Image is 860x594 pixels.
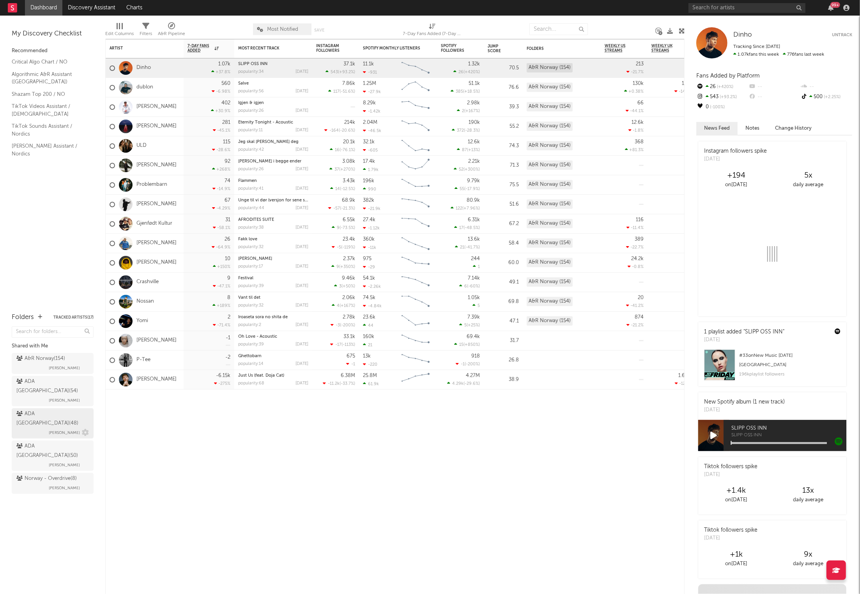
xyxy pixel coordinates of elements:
[296,226,308,230] div: [DATE]
[363,46,421,51] div: Spotify Monthly Listeners
[467,178,480,183] div: 9.79k
[238,245,264,249] div: popularity: 32
[12,90,86,99] a: Shazam Top 200 / NO
[238,296,260,300] a: Vant til det
[488,219,519,229] div: 67.2
[527,102,573,111] div: A&R Norway (154)
[110,46,168,51] div: Artist
[488,63,519,73] div: 70.5
[238,167,264,171] div: popularity: 26
[772,180,844,190] div: daily average
[158,19,185,42] div: A&R Pipeline
[238,206,264,210] div: popularity: 44
[12,408,94,439] a: ADA [GEOGRAPHIC_DATA](48)[PERSON_NAME]
[457,129,464,133] span: 372
[136,357,150,363] a: P-Tee
[739,370,841,379] div: 196k playlist followers
[136,143,147,149] a: ULD
[363,237,375,242] div: 360k
[213,225,230,230] div: -58.1 %
[238,62,308,66] div: SLIPP OSS INN
[459,167,464,172] span: 52
[628,128,644,133] div: -1.8 %
[465,129,479,133] span: -28.3 %
[363,187,376,192] div: 990
[454,225,480,230] div: ( )
[238,237,257,241] a: Fakk love
[341,187,354,191] span: -12.5 %
[363,167,379,172] div: 1.79k
[330,147,355,152] div: ( )
[343,139,355,145] div: 20.1k
[225,237,230,242] div: 26
[830,2,840,8] div: 99 +
[136,84,153,91] a: dublon
[464,90,479,94] span: +18.5 %
[363,217,375,222] div: 27.4k
[767,122,819,135] button: Change History
[296,167,308,171] div: [DATE]
[238,159,308,164] div: Brenner i begge ender
[341,90,354,94] span: -51.6 %
[12,122,86,138] a: TikTok Sounds Assistant / Nordics
[832,31,852,39] button: Untrack
[468,217,480,222] div: 6.31k
[465,226,479,230] span: -48.5 %
[136,318,148,324] a: Yomi
[296,109,308,113] div: [DATE]
[451,206,480,211] div: ( )
[49,396,80,405] span: [PERSON_NAME]
[136,65,151,71] a: Dinho
[296,206,308,210] div: [DATE]
[363,81,376,86] div: 1.25M
[12,102,86,118] a: TikTok Videos Assistant / [DEMOGRAPHIC_DATA]
[363,100,376,106] div: 8.29k
[456,90,463,94] span: 385
[296,89,308,93] div: [DATE]
[674,89,692,94] div: -14.4 %
[238,81,249,86] a: Salve
[212,147,230,152] div: -28.6 %
[332,245,355,250] div: ( )
[733,52,824,57] span: 776 fans last week
[238,257,272,261] a: [PERSON_NAME]
[12,326,94,338] input: Search for folders...
[488,161,519,170] div: 71.3
[748,82,800,92] div: --
[238,101,308,105] div: Igjen & igjen
[488,180,519,190] div: 75.5
[455,245,480,250] div: ( )
[314,28,324,32] button: Save
[341,206,354,211] span: -21.3 %
[334,167,339,172] span: 37
[329,129,339,133] span: -164
[211,69,230,74] div: +37.8 %
[696,102,748,112] div: 0
[398,214,433,234] svg: Chart title
[462,148,467,152] span: 87
[527,160,573,170] div: A&R Norway (154)
[637,100,644,106] div: 66
[363,120,377,125] div: 2.04M
[464,206,479,211] span: +7.96 %
[363,70,377,75] div: -931
[363,139,375,145] div: 32.1k
[296,148,308,152] div: [DATE]
[238,46,297,51] div: Most Recent Track
[238,140,299,144] a: Jeg skal [PERSON_NAME] deg
[238,218,308,222] div: AFRODITES SUITE
[457,147,480,152] div: ( )
[238,89,264,93] div: popularity: 56
[238,315,288,319] a: Iroaseta sora no shita de
[136,279,159,286] a: Crashville
[53,316,94,319] button: Tracked Artists(17)
[363,198,374,203] div: 382k
[331,70,338,74] span: 543
[363,109,380,114] div: -1.42k
[363,89,381,94] div: -27.9k
[212,89,230,94] div: -6.98 %
[238,109,264,113] div: popularity: 26
[403,29,462,39] div: 7-Day Fans Added (7-Day Fans Added)
[398,195,433,214] svg: Chart title
[488,102,519,112] div: 39.3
